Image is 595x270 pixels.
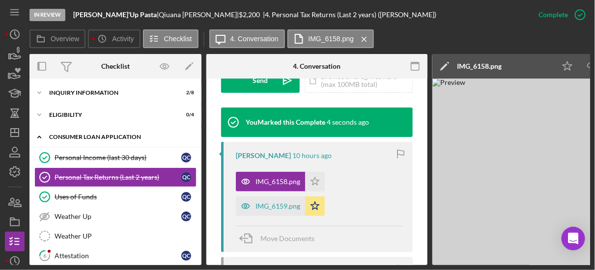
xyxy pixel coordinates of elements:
[236,196,325,216] button: IMG_6159.png
[73,11,159,19] div: |
[236,152,291,160] div: [PERSON_NAME]
[287,29,374,48] button: IMG_6158.png
[159,11,239,19] div: Qiuana [PERSON_NAME] |
[34,207,197,226] a: Weather UpQC
[236,172,325,191] button: IMG_6158.png
[29,29,85,48] button: Overview
[260,234,314,243] span: Move Documents
[253,68,268,93] div: Send
[309,35,354,43] label: IMG_6158.png
[327,118,369,126] time: 2025-09-05 05:26
[181,192,191,202] div: Q C
[239,10,260,19] span: $2,200
[51,35,79,43] label: Overview
[34,167,197,187] a: Personal Tax Returns (Last 2 years)QC
[29,9,65,21] div: In Review
[292,152,332,160] time: 2025-09-04 19:05
[101,62,130,70] div: Checklist
[55,154,181,162] div: Personal Income (last 30 days)
[55,232,196,240] div: Weather UP
[176,90,194,96] div: 2 / 8
[246,118,325,126] div: You Marked this Complete
[55,173,181,181] div: Personal Tax Returns (Last 2 years)
[457,62,502,70] div: IMG_6158.png
[255,202,300,210] div: IMG_6159.png
[43,252,47,259] tspan: 6
[55,193,181,201] div: Uses of Funds
[209,29,285,48] button: 4. Conversation
[34,226,197,246] a: Weather UP
[176,112,194,118] div: 0 / 4
[88,29,140,48] button: Activity
[236,226,324,251] button: Move Documents
[181,251,191,261] div: Q C
[562,227,585,250] div: Open Intercom Messenger
[181,172,191,182] div: Q C
[181,212,191,221] div: Q C
[230,35,279,43] label: 4. Conversation
[49,134,189,140] div: Consumer Loan Application
[293,62,341,70] div: 4. Conversation
[73,10,157,19] b: [PERSON_NAME]’Up Pasta
[164,35,192,43] label: Checklist
[49,90,170,96] div: Inquiry Information
[263,11,436,19] div: | 4. Personal Tax Returns (Last 2 years) ([PERSON_NAME])
[538,5,568,25] div: Complete
[529,5,590,25] button: Complete
[55,213,181,220] div: Weather Up
[181,153,191,162] div: Q C
[255,178,300,186] div: IMG_6158.png
[34,187,197,207] a: Uses of FundsQC
[49,112,170,118] div: Eligibility
[221,68,300,93] button: Send
[34,148,197,167] a: Personal Income (last 30 days)QC
[34,246,197,266] a: 6AttestationQC
[55,252,181,260] div: Attestation
[143,29,198,48] button: Checklist
[112,35,134,43] label: Activity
